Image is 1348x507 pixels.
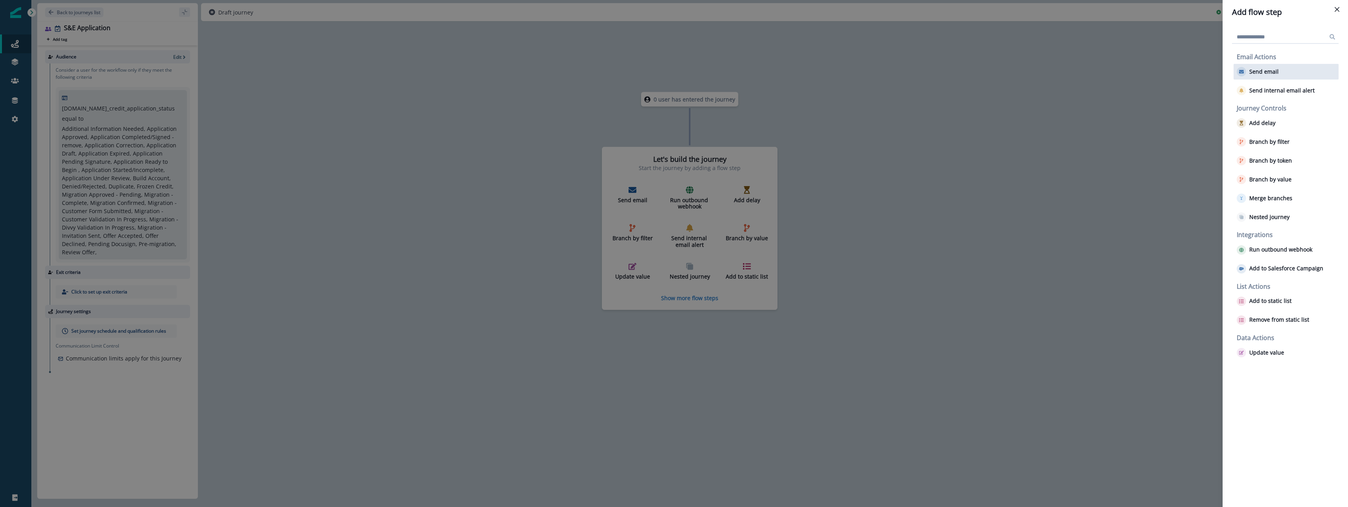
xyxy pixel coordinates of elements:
h2: Journey Controls [1237,105,1339,112]
h2: Integrations [1237,231,1339,239]
button: Run outbound webhook [1237,245,1312,255]
p: Update value [1249,349,1284,356]
button: Nested journey [1237,212,1290,222]
p: Add delay [1249,120,1276,127]
p: Branch by value [1249,176,1292,183]
button: Branch by value [1237,175,1292,184]
p: Send internal email alert [1249,87,1315,94]
button: Add to static list [1237,297,1292,306]
button: Branch by filter [1237,137,1290,147]
h2: List Actions [1237,283,1339,290]
div: Add flow step [1232,6,1339,18]
p: Merge branches [1249,195,1292,202]
p: Add to Salesforce Campaign [1249,265,1323,272]
p: Nested journey [1249,214,1290,221]
p: Send email [1249,69,1279,75]
p: Remove from static list [1249,317,1309,323]
button: Update value [1237,348,1284,357]
button: Send email [1237,67,1279,76]
button: Add to Salesforce Campaign [1237,264,1323,273]
button: Merge branches [1237,194,1292,203]
h2: Email Actions [1237,53,1339,61]
button: Remove from static list [1237,315,1309,325]
h2: Data Actions [1237,334,1339,342]
button: Add delay [1237,118,1276,128]
button: Close [1331,3,1343,16]
p: Branch by token [1249,158,1292,164]
p: Add to static list [1249,298,1292,304]
button: Branch by token [1237,156,1292,165]
p: Branch by filter [1249,139,1290,145]
p: Run outbound webhook [1249,246,1312,253]
button: Send internal email alert [1237,86,1315,95]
